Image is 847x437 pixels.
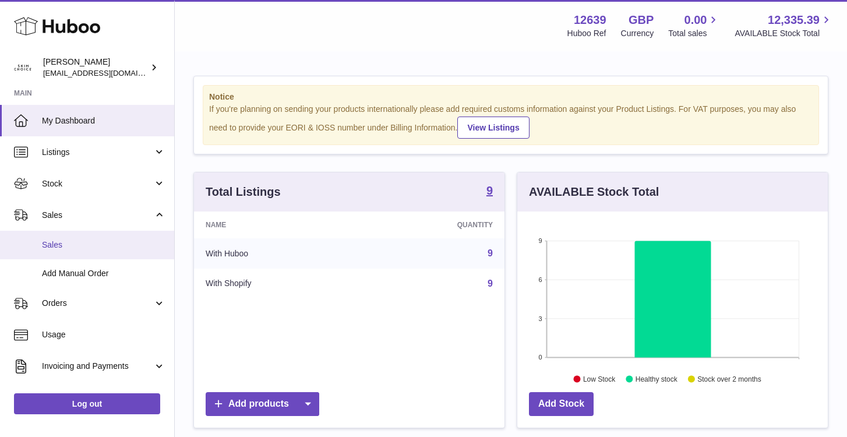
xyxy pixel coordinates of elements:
[486,185,493,199] a: 9
[636,375,678,383] text: Healthy stock
[529,392,594,416] a: Add Stock
[194,269,361,299] td: With Shopify
[361,212,504,238] th: Quantity
[206,392,319,416] a: Add products
[621,28,654,39] div: Currency
[42,178,153,189] span: Stock
[488,279,493,288] a: 9
[697,375,761,383] text: Stock over 2 months
[42,361,153,372] span: Invoicing and Payments
[206,184,281,200] h3: Total Listings
[538,354,542,361] text: 0
[735,12,833,39] a: 12,335.39 AVAILABLE Stock Total
[209,104,813,139] div: If you're planning on sending your products internationally please add required customs informati...
[668,12,720,39] a: 0.00 Total sales
[194,212,361,238] th: Name
[538,276,542,283] text: 6
[574,12,606,28] strong: 12639
[14,393,160,414] a: Log out
[457,117,529,139] a: View Listings
[629,12,654,28] strong: GBP
[42,329,165,340] span: Usage
[14,59,31,76] img: admin@skinchoice.com
[42,147,153,158] span: Listings
[668,28,720,39] span: Total sales
[486,185,493,196] strong: 9
[567,28,606,39] div: Huboo Ref
[42,298,153,309] span: Orders
[42,239,165,251] span: Sales
[538,237,542,244] text: 9
[42,268,165,279] span: Add Manual Order
[583,375,616,383] text: Low Stock
[209,91,813,103] strong: Notice
[538,315,542,322] text: 3
[768,12,820,28] span: 12,335.39
[488,248,493,258] a: 9
[43,57,148,79] div: [PERSON_NAME]
[529,184,659,200] h3: AVAILABLE Stock Total
[735,28,833,39] span: AVAILABLE Stock Total
[42,210,153,221] span: Sales
[42,115,165,126] span: My Dashboard
[684,12,707,28] span: 0.00
[43,68,171,77] span: [EMAIL_ADDRESS][DOMAIN_NAME]
[194,238,361,269] td: With Huboo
